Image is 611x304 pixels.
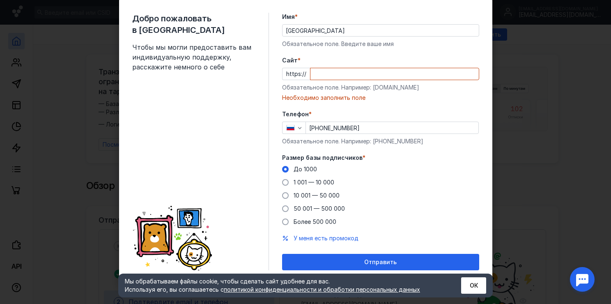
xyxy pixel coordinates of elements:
[282,154,363,162] span: Размер базы подписчиков
[282,56,298,64] span: Cайт
[294,205,345,212] span: 50 001 — 500 000
[364,259,397,266] span: Отправить
[282,13,295,21] span: Имя
[294,234,358,242] button: У меня есть промокод
[294,179,334,186] span: 1 001 — 10 000
[294,235,358,242] span: У меня есть промокод
[294,166,317,173] span: До 1000
[282,40,479,48] div: Обязательное поле. Введите ваше имя
[125,277,441,294] div: Мы обрабатываем файлы cookie, чтобы сделать сайт удобнее для вас. Используя его, вы соглашаетесь c
[132,13,255,36] span: Добро пожаловать в [GEOGRAPHIC_DATA]
[224,286,420,293] a: политикой конфиденциальности и обработки персональных данных
[282,94,479,102] div: Необходимо заполнить поле
[294,192,340,199] span: 10 001 — 50 000
[282,110,309,118] span: Телефон
[461,277,486,294] button: ОК
[282,254,479,270] button: Отправить
[132,42,255,72] span: Чтобы мы могли предоставить вам индивидуальную поддержку, расскажите немного о себе
[282,137,479,145] div: Обязательное поле. Например: [PHONE_NUMBER]
[282,83,479,92] div: Обязательное поле. Например: [DOMAIN_NAME]
[294,218,336,225] span: Более 500 000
